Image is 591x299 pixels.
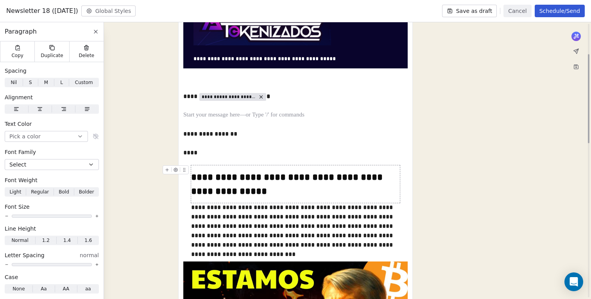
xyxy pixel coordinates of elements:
[9,188,21,195] span: Light
[79,52,95,59] span: Delete
[42,237,50,244] span: 1.2
[84,237,92,244] span: 1.6
[29,79,32,86] span: S
[5,225,36,233] span: Line Height
[81,5,136,16] button: Global Styles
[5,27,37,36] span: Paragraph
[5,120,32,128] span: Text Color
[5,203,30,211] span: Font Size
[5,93,33,101] span: Alignment
[442,5,497,17] button: Save as draft
[5,273,18,281] span: Case
[41,52,63,59] span: Duplicate
[11,52,23,59] span: Copy
[5,148,36,156] span: Font Family
[79,188,94,195] span: Bolder
[5,176,38,184] span: Font Weight
[63,285,69,292] span: AA
[5,67,27,75] span: Spacing
[59,188,69,195] span: Bold
[31,188,49,195] span: Regular
[11,237,28,244] span: Normal
[6,6,78,16] span: Newsletter 18 ([DATE])
[5,251,45,259] span: Letter Spacing
[13,285,25,292] span: None
[80,251,99,259] span: normal
[41,285,47,292] span: Aa
[60,79,63,86] span: L
[75,79,93,86] span: Custom
[9,161,26,168] span: Select
[11,79,17,86] span: Nil
[5,131,88,142] button: Pick a color
[85,285,91,292] span: aa
[63,237,71,244] span: 1.4
[564,272,583,291] div: Open Intercom Messenger
[44,79,48,86] span: M
[503,5,531,17] button: Cancel
[535,5,585,17] button: Schedule/Send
